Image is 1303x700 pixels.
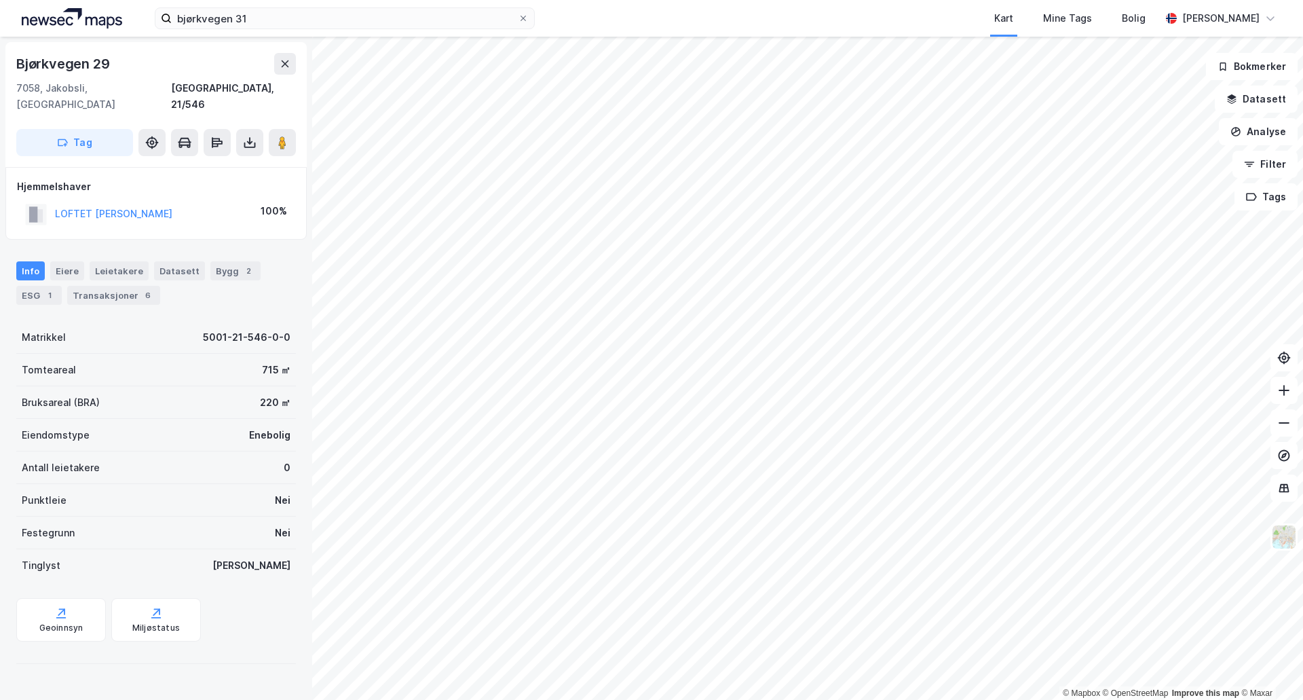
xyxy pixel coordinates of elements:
[1122,10,1146,26] div: Bolig
[22,557,60,574] div: Tinglyst
[284,460,290,476] div: 0
[275,525,290,541] div: Nei
[22,492,67,509] div: Punktleie
[1182,10,1260,26] div: [PERSON_NAME]
[262,362,290,378] div: 715 ㎡
[994,10,1013,26] div: Kart
[90,261,149,280] div: Leietakere
[249,427,290,443] div: Enebolig
[1103,688,1169,698] a: OpenStreetMap
[1215,86,1298,113] button: Datasett
[1235,635,1303,700] div: Kontrollprogram for chat
[22,394,100,411] div: Bruksareal (BRA)
[22,427,90,443] div: Eiendomstype
[171,80,296,113] div: [GEOGRAPHIC_DATA], 21/546
[16,286,62,305] div: ESG
[1232,151,1298,178] button: Filter
[1219,118,1298,145] button: Analyse
[132,623,180,633] div: Miljøstatus
[16,53,112,75] div: Bjørkvegen 29
[141,289,155,302] div: 6
[22,460,100,476] div: Antall leietakere
[22,8,122,29] img: logo.a4113a55bc3d86da70a041830d287a7e.svg
[1271,524,1297,550] img: Z
[172,8,518,29] input: Søk på adresse, matrikkel, gårdeiere, leietakere eller personer
[43,289,56,302] div: 1
[1206,53,1298,80] button: Bokmerker
[16,80,171,113] div: 7058, Jakobsli, [GEOGRAPHIC_DATA]
[67,286,160,305] div: Transaksjoner
[1043,10,1092,26] div: Mine Tags
[17,179,295,195] div: Hjemmelshaver
[1063,688,1100,698] a: Mapbox
[16,129,133,156] button: Tag
[275,492,290,509] div: Nei
[22,362,76,378] div: Tomteareal
[1234,183,1298,210] button: Tags
[39,623,83,633] div: Geoinnsyn
[22,329,66,346] div: Matrikkel
[261,203,287,219] div: 100%
[203,329,290,346] div: 5001-21-546-0-0
[260,394,290,411] div: 220 ㎡
[154,261,205,280] div: Datasett
[1235,635,1303,700] iframe: Chat Widget
[242,264,255,278] div: 2
[50,261,84,280] div: Eiere
[22,525,75,541] div: Festegrunn
[210,261,261,280] div: Bygg
[16,261,45,280] div: Info
[212,557,290,574] div: [PERSON_NAME]
[1172,688,1239,698] a: Improve this map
